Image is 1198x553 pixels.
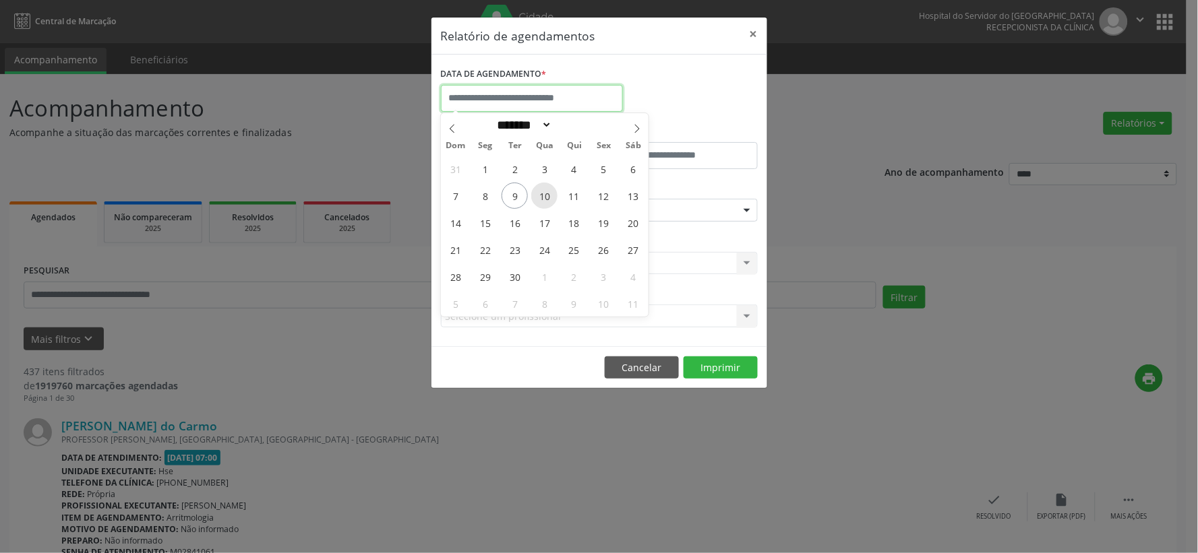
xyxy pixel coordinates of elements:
[605,356,679,379] button: Cancelar
[591,183,617,209] span: Setembro 12, 2025
[502,183,528,209] span: Setembro 9, 2025
[561,236,587,263] span: Setembro 25, 2025
[531,209,558,236] span: Setembro 17, 2025
[502,209,528,236] span: Setembro 16, 2025
[620,290,647,317] span: Outubro 11, 2025
[619,141,649,150] span: Sáb
[620,236,647,263] span: Setembro 27, 2025
[502,236,528,263] span: Setembro 23, 2025
[442,263,469,290] span: Setembro 28, 2025
[493,118,552,132] select: Month
[531,290,558,317] span: Outubro 8, 2025
[531,183,558,209] span: Setembro 10, 2025
[472,183,498,209] span: Setembro 8, 2025
[472,236,498,263] span: Setembro 22, 2025
[502,290,528,317] span: Outubro 7, 2025
[531,263,558,290] span: Outubro 1, 2025
[502,156,528,182] span: Setembro 2, 2025
[552,118,597,132] input: Year
[442,209,469,236] span: Setembro 14, 2025
[603,121,758,142] label: ATÉ
[561,290,587,317] span: Outubro 9, 2025
[591,156,617,182] span: Setembro 5, 2025
[530,141,560,150] span: Qua
[591,236,617,263] span: Setembro 26, 2025
[441,27,595,44] h5: Relatório de agendamentos
[472,156,498,182] span: Setembro 1, 2025
[561,156,587,182] span: Setembro 4, 2025
[684,356,758,379] button: Imprimir
[591,209,617,236] span: Setembro 19, 2025
[620,263,647,290] span: Outubro 4, 2025
[561,209,587,236] span: Setembro 18, 2025
[472,290,498,317] span: Outubro 6, 2025
[442,156,469,182] span: Agosto 31, 2025
[471,141,500,150] span: Seg
[441,64,547,85] label: DATA DE AGENDAMENTO
[472,209,498,236] span: Setembro 15, 2025
[591,290,617,317] span: Outubro 10, 2025
[442,183,469,209] span: Setembro 7, 2025
[589,141,619,150] span: Sex
[620,183,647,209] span: Setembro 13, 2025
[591,263,617,290] span: Outubro 3, 2025
[561,263,587,290] span: Outubro 2, 2025
[620,209,647,236] span: Setembro 20, 2025
[472,263,498,290] span: Setembro 29, 2025
[500,141,530,150] span: Ter
[441,141,471,150] span: Dom
[502,263,528,290] span: Setembro 30, 2025
[560,141,589,150] span: Qui
[620,156,647,182] span: Setembro 6, 2025
[442,236,469,263] span: Setembro 21, 2025
[531,236,558,263] span: Setembro 24, 2025
[561,183,587,209] span: Setembro 11, 2025
[740,18,767,51] button: Close
[531,156,558,182] span: Setembro 3, 2025
[442,290,469,317] span: Outubro 5, 2025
